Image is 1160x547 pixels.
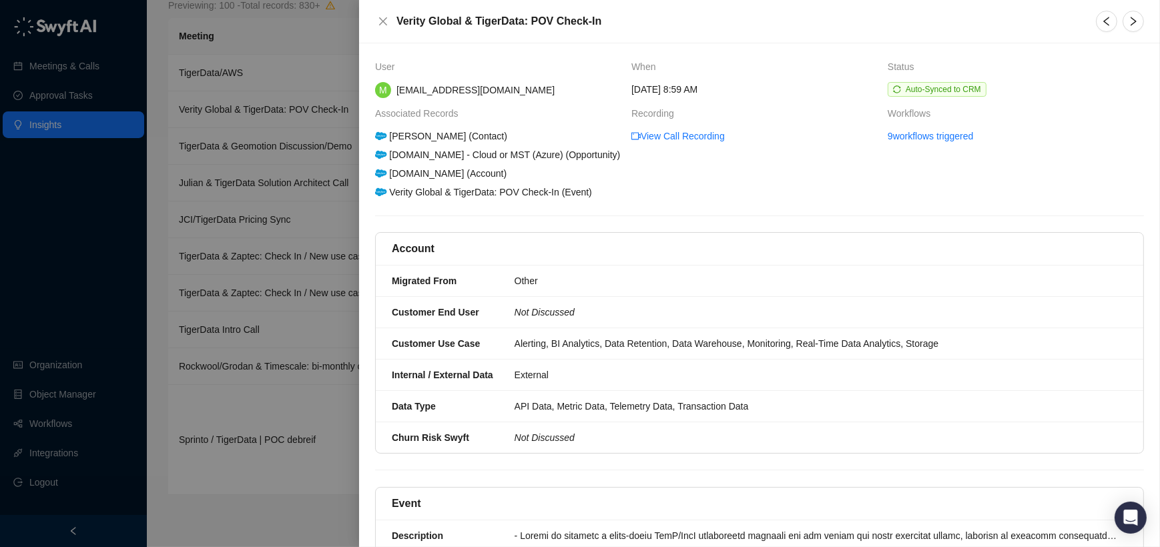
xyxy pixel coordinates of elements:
strong: Customer Use Case [392,338,480,349]
div: [DOMAIN_NAME] (Account) [373,166,509,181]
strong: Data Type [392,401,436,412]
a: video-cameraView Call Recording [631,129,725,143]
h5: Verity Global & TigerData: POV Check-In [396,13,601,29]
span: [DATE] 8:59 AM [631,82,697,97]
span: Auto-Synced to CRM [906,85,981,94]
button: Close [375,13,391,29]
div: API Data, Metric Data, Telemetry Data, Transaction Data [515,399,1119,414]
i: Not Discussed [515,307,575,318]
span: close [378,16,388,27]
span: sync [893,85,901,93]
strong: Migrated From [392,276,457,286]
a: 9 workflows triggered [888,129,973,143]
span: User [375,59,402,74]
span: [EMAIL_ADDRESS][DOMAIN_NAME] [396,85,555,95]
div: [DOMAIN_NAME] - Cloud or MST (Azure) (Opportunity) [373,147,622,162]
span: video-camera [631,131,641,141]
div: [PERSON_NAME] (Contact) [373,129,509,143]
span: M [379,83,387,97]
h5: Event [392,496,421,512]
strong: Description [392,530,443,541]
div: Other [515,273,1119,288]
div: External [515,368,1119,382]
span: Recording [631,106,681,121]
div: - Loremi do sitametc a elits-doeiu TemP/IncI utlaboreetd magnaali eni adm veniam qui nostr exerci... [515,528,1119,543]
strong: Internal / External Data [392,370,493,380]
span: Workflows [888,106,937,121]
span: Status [888,59,921,74]
div: Alerting, BI Analytics, Data Retention, Data Warehouse, Monitoring, Real-Time Data Analytics, Sto... [515,336,1119,351]
div: Verity Global & TigerData: POV Check-In (Event) [373,185,594,199]
div: Open Intercom Messenger [1115,502,1147,534]
strong: Churn Risk Swyft [392,432,469,443]
span: When [631,59,663,74]
span: right [1128,16,1139,27]
i: Not Discussed [515,432,575,443]
span: left [1101,16,1112,27]
h5: Account [392,241,434,257]
strong: Customer End User [392,307,479,318]
span: Associated Records [375,106,465,121]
